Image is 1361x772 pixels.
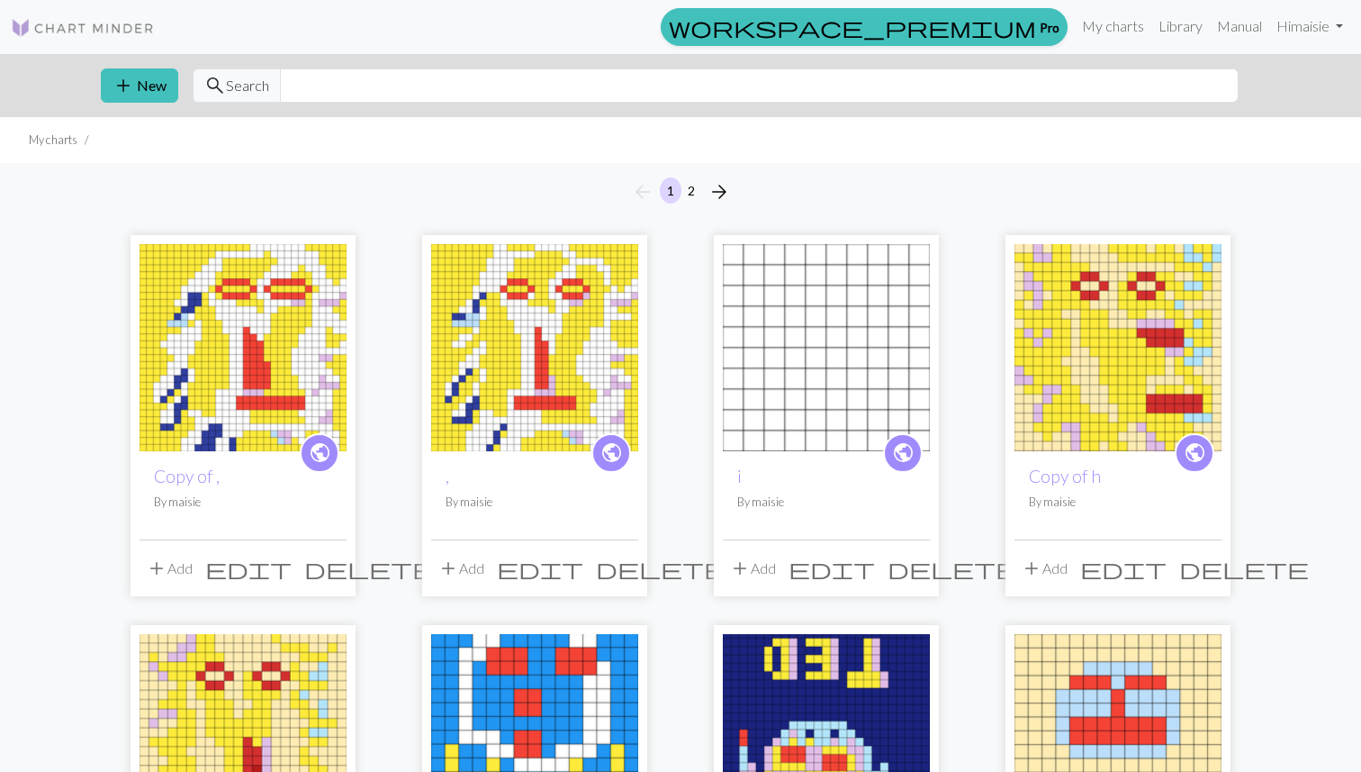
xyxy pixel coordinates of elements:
[669,14,1036,40] span: workspace_premium
[437,556,459,581] span: add
[199,551,298,586] button: Edit
[892,439,915,467] span: public
[737,466,742,486] a: i
[1080,556,1167,581] span: edit
[1014,551,1074,586] button: Add
[723,551,782,586] button: Add
[146,556,167,581] span: add
[154,466,220,486] a: Copy of ,
[883,433,923,473] a: public
[600,435,623,471] i: public
[660,177,681,204] button: 1
[113,73,134,98] span: add
[309,435,331,471] i: public
[140,337,347,354] a: ,
[431,337,638,354] a: ,
[1014,337,1221,354] a: h
[497,558,583,579] i: Edit
[1179,556,1309,581] span: delete
[680,177,702,204] button: 2
[1029,494,1207,511] p: By maisie
[1175,433,1214,473] a: public
[729,556,751,581] span: add
[29,132,77,149] li: My charts
[789,558,875,579] i: Edit
[737,494,915,511] p: By maisie
[431,244,638,451] img: ,
[205,558,292,579] i: Edit
[1184,435,1206,471] i: public
[431,727,638,744] a: e
[1080,558,1167,579] i: Edit
[1014,244,1221,451] img: h
[300,433,339,473] a: public
[298,551,440,586] button: Delete
[723,727,930,744] a: luc
[723,337,930,354] a: i
[1151,8,1210,44] a: Library
[1173,551,1315,586] button: Delete
[205,556,292,581] span: edit
[708,179,730,204] span: arrow_forward
[140,244,347,451] img: ,
[1029,466,1101,486] a: Copy of h
[708,181,730,203] i: Next
[625,177,737,206] nav: Page navigation
[888,556,1017,581] span: delete
[1184,439,1206,467] span: public
[591,433,631,473] a: public
[1075,8,1151,44] a: My charts
[1074,551,1173,586] button: Edit
[446,494,624,511] p: By maisie
[11,17,155,39] img: Logo
[140,551,199,586] button: Add
[154,494,332,511] p: By maisie
[431,551,491,586] button: Add
[304,556,434,581] span: delete
[1021,556,1042,581] span: add
[1014,727,1221,744] a: k
[881,551,1023,586] button: Delete
[140,727,347,744] a: h
[590,551,732,586] button: Delete
[1210,8,1269,44] a: Manual
[723,244,930,451] img: i
[701,177,737,206] button: Next
[491,551,590,586] button: Edit
[446,466,449,486] a: ,
[101,68,178,103] button: New
[497,556,583,581] span: edit
[892,435,915,471] i: public
[309,439,331,467] span: public
[600,439,623,467] span: public
[596,556,726,581] span: delete
[1269,8,1350,44] a: Himaisie
[226,75,269,96] span: Search
[204,73,226,98] span: search
[661,8,1068,46] a: Pro
[789,556,875,581] span: edit
[782,551,881,586] button: Edit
